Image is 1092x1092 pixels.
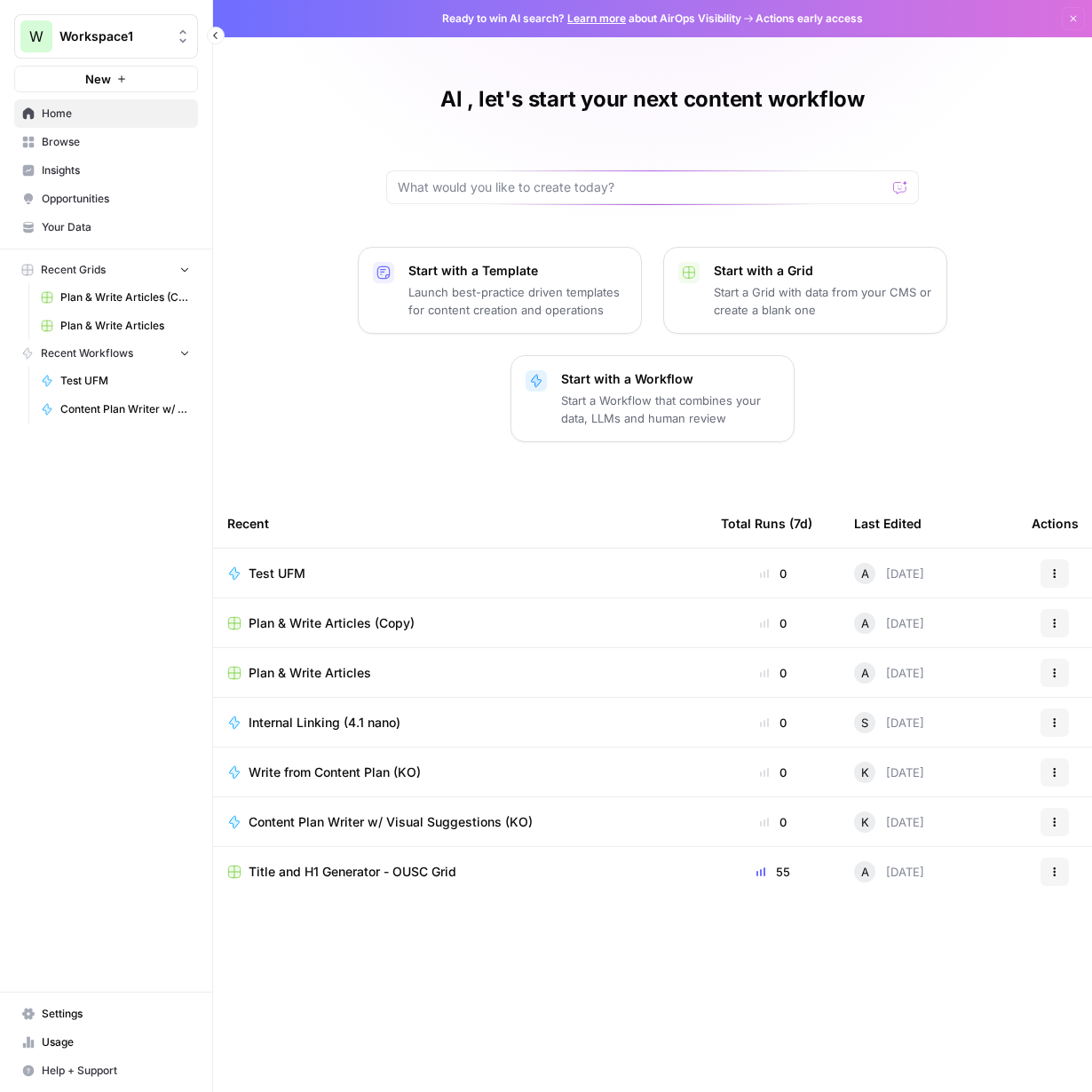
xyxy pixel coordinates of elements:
span: Plan & Write Articles (Copy) [249,614,415,632]
span: K [861,764,869,781]
div: 0 [721,813,826,831]
button: Start with a GridStart a Grid with data from your CMS or create a blank one [663,247,947,334]
button: Start with a WorkflowStart a Workflow that combines your data, LLMs and human review [510,355,795,442]
button: Workspace: Workspace1 [14,14,198,59]
span: A [861,614,869,632]
button: New [14,66,198,92]
a: Your Data [14,213,198,241]
span: Test UFM [60,373,190,389]
span: Browse [42,134,190,150]
span: New [85,70,111,88]
h1: Al , let's start your next content workflow [440,85,865,114]
span: W [29,26,44,47]
span: Content Plan Writer w/ Visual Suggestions (KO) [60,401,190,417]
input: What would you like to create today? [398,178,886,196]
span: Title and H1 Generator - OUSC Grid [249,863,456,881]
div: 0 [721,614,826,632]
div: [DATE] [854,811,924,833]
span: Insights [42,162,190,178]
span: Plan & Write Articles (Copy) [60,289,190,305]
span: Settings [42,1006,190,1022]
span: S [861,714,868,732]
span: Ready to win AI search? about AirOps Visibility [442,11,741,27]
a: Plan & Write Articles [33,312,198,340]
p: Start with a Workflow [561,370,779,388]
a: Content Plan Writer w/ Visual Suggestions (KO) [33,395,198,423]
button: Recent Workflows [14,340,198,367]
span: Your Data [42,219,190,235]
p: Start a Grid with data from your CMS or create a blank one [714,283,932,319]
span: Plan & Write Articles [249,664,371,682]
div: [DATE] [854,861,924,882]
a: Content Plan Writer w/ Visual Suggestions (KO) [227,813,692,831]
div: 0 [721,764,826,781]
span: Home [42,106,190,122]
a: Home [14,99,198,128]
div: Recent [227,499,692,548]
a: Write from Content Plan (KO) [227,764,692,781]
div: [DATE] [854,762,924,783]
div: Actions [1032,499,1079,548]
span: A [861,863,869,881]
span: Help + Support [42,1063,190,1079]
span: Actions early access [756,11,863,27]
span: Usage [42,1034,190,1050]
span: K [861,813,869,831]
p: Start with a Grid [714,262,932,280]
div: [DATE] [854,662,924,684]
a: Plan & Write Articles (Copy) [227,614,692,632]
button: Start with a TemplateLaunch best-practice driven templates for content creation and operations [358,247,642,334]
span: Plan & Write Articles [60,318,190,334]
span: A [861,664,869,682]
p: Start a Workflow that combines your data, LLMs and human review [561,392,779,427]
div: 0 [721,565,826,582]
div: 0 [721,714,826,732]
span: Content Plan Writer w/ Visual Suggestions (KO) [249,813,533,831]
button: Help + Support [14,1056,198,1085]
span: Write from Content Plan (KO) [249,764,421,781]
a: Settings [14,1000,198,1028]
a: Insights [14,156,198,185]
span: A [861,565,869,582]
span: Recent Workflows [41,345,133,361]
a: Test UFM [33,367,198,395]
span: Workspace1 [59,28,167,45]
a: Internal Linking (4.1 nano) [227,714,692,732]
div: 55 [721,863,826,881]
a: Usage [14,1028,198,1056]
div: [DATE] [854,563,924,584]
div: [DATE] [854,613,924,634]
a: Learn more [567,12,626,25]
button: Recent Grids [14,257,198,283]
p: Launch best-practice driven templates for content creation and operations [408,283,627,319]
span: Test UFM [249,565,305,582]
div: 0 [721,664,826,682]
a: Opportunities [14,185,198,213]
a: Plan & Write Articles [227,664,692,682]
a: Browse [14,128,198,156]
a: Test UFM [227,565,692,582]
div: Total Runs (7d) [721,499,812,548]
span: Recent Grids [41,262,106,278]
a: Title and H1 Generator - OUSC Grid [227,863,692,881]
span: Opportunities [42,191,190,207]
p: Start with a Template [408,262,627,280]
span: Internal Linking (4.1 nano) [249,714,400,732]
div: [DATE] [854,712,924,733]
div: Last Edited [854,499,922,548]
a: Plan & Write Articles (Copy) [33,283,198,312]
